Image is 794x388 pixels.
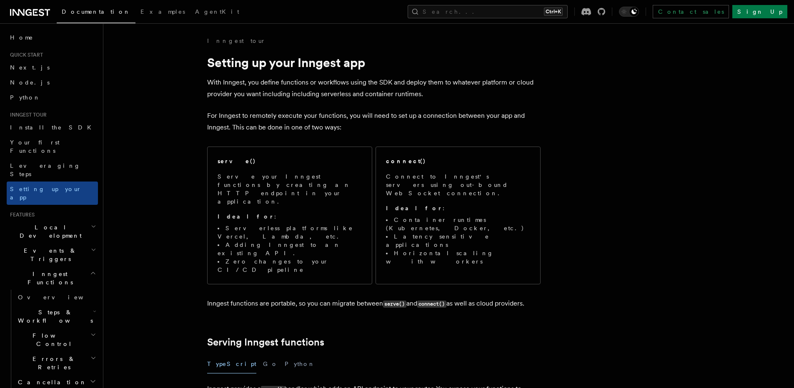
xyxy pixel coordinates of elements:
span: Your first Functions [10,139,60,154]
code: connect() [417,301,446,308]
span: Inngest tour [7,112,47,118]
li: Serverless platforms like Vercel, Lambda, etc. [218,224,362,241]
li: Horizontal scaling with workers [386,249,530,266]
span: Home [10,33,33,42]
span: Events & Triggers [7,246,91,263]
p: Connect to Inngest's servers using out-bound WebSocket connection. [386,172,530,197]
span: AgentKit [195,8,239,15]
a: AgentKit [190,2,244,22]
a: Serving Inngest functions [207,336,324,348]
button: Toggle dark mode [619,7,639,17]
code: serve() [383,301,406,308]
span: Leveraging Steps [10,162,80,177]
button: Inngest Functions [7,266,98,290]
a: Home [7,30,98,45]
li: Container runtimes (Kubernetes, Docker, etc.) [386,216,530,232]
li: Adding Inngest to an existing API. [218,241,362,257]
span: Install the SDK [10,124,96,131]
span: Examples [140,8,185,15]
span: Cancellation [15,378,87,386]
p: : [386,204,530,212]
span: Inngest Functions [7,270,90,286]
a: connect()Connect to Inngest's servers using out-bound WebSocket connection.Ideal for:Container ru... [376,147,541,284]
a: Contact sales [653,5,729,18]
a: Install the SDK [7,120,98,135]
a: serve()Serve your Inngest functions by creating an HTTP endpoint in your application.Ideal for:Se... [207,147,372,284]
li: Latency sensitive applications [386,232,530,249]
button: Flow Control [15,328,98,351]
button: Python [285,355,315,373]
a: Python [7,90,98,105]
h1: Setting up your Inngest app [207,55,541,70]
a: Node.js [7,75,98,90]
p: With Inngest, you define functions or workflows using the SDK and deploy them to whatever platfor... [207,77,541,100]
span: Errors & Retries [15,355,90,371]
strong: Ideal for [386,205,443,211]
a: Overview [15,290,98,305]
button: TypeScript [207,355,256,373]
a: Examples [135,2,190,22]
kbd: Ctrl+K [544,7,563,16]
a: Sign Up [732,5,787,18]
button: Events & Triggers [7,243,98,266]
li: Zero changes to your CI/CD pipeline [218,257,362,274]
h2: connect() [386,157,426,165]
span: Flow Control [15,331,90,348]
span: Documentation [62,8,130,15]
span: Local Development [7,223,91,240]
a: Leveraging Steps [7,158,98,182]
span: Overview [18,294,104,301]
button: Steps & Workflows [15,305,98,328]
button: Local Development [7,220,98,243]
button: Go [263,355,278,373]
p: Inngest functions are portable, so you can migrate between and as well as cloud providers. [207,298,541,310]
a: Next.js [7,60,98,75]
p: For Inngest to remotely execute your functions, you will need to set up a connection between your... [207,110,541,133]
p: : [218,212,362,221]
span: Python [10,94,40,101]
span: Features [7,211,35,218]
span: Next.js [10,64,50,71]
a: Your first Functions [7,135,98,158]
button: Search...Ctrl+K [408,5,568,18]
span: Node.js [10,79,50,86]
a: Inngest tour [207,37,266,45]
a: Documentation [57,2,135,23]
span: Quick start [7,52,43,58]
button: Errors & Retries [15,351,98,375]
span: Setting up your app [10,186,82,201]
p: Serve your Inngest functions by creating an HTTP endpoint in your application. [218,172,362,206]
strong: Ideal for [218,213,274,220]
h2: serve() [218,157,256,165]
span: Steps & Workflows [15,308,93,325]
a: Setting up your app [7,182,98,205]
